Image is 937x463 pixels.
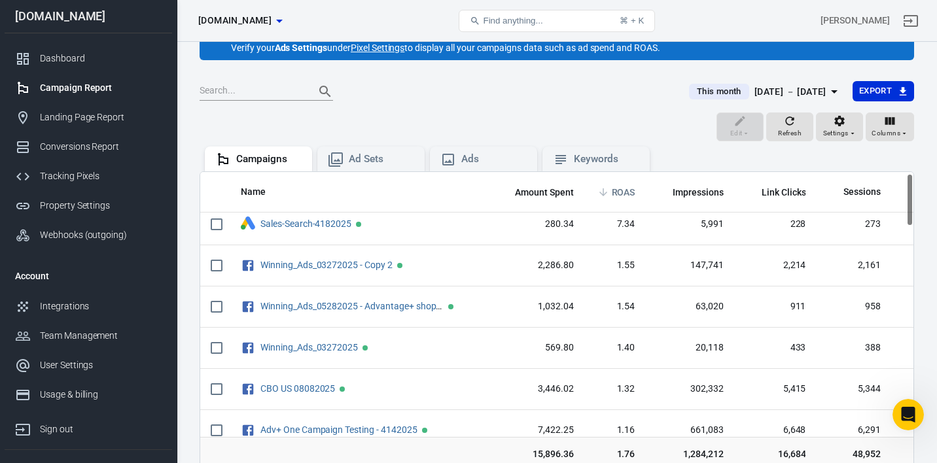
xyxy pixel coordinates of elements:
div: Conversions Report [40,140,162,154]
span: 388 [826,341,881,354]
span: 280.34 [498,218,574,231]
a: Integrations [5,292,172,321]
span: 1.54 [595,300,635,313]
span: Sessions [826,186,881,199]
span: 5,344 [826,383,881,396]
svg: Facebook Ads [241,381,255,397]
span: Name [241,186,283,199]
span: The estimated total amount of money you've spent on your campaign, ad set or ad during its schedule. [498,184,574,200]
span: Winning_Ads_05282025 - Advantage+ shopping campaign Campaign [260,301,446,311]
span: 1.55 [595,259,635,272]
span: 2,214 [745,259,806,272]
span: This month [692,85,747,98]
span: 1.32 [595,383,635,396]
a: User Settings [5,351,172,380]
svg: Facebook Ads [241,422,255,438]
div: Team Management [40,329,162,343]
a: Conversions Report [5,132,172,162]
button: Export [853,81,914,101]
span: 5,415 [745,383,806,396]
input: Search... [200,83,304,100]
span: Winning_Ads_03272025 - Copy 2 [260,260,395,269]
span: 1,032.04 [498,300,574,313]
div: [DATE] － [DATE] [754,84,826,100]
div: Ads [461,152,527,166]
span: The total return on ad spend [612,184,635,200]
span: 20,118 [656,341,724,354]
div: Campaigns [236,152,302,166]
a: Pixel Settings [351,41,404,55]
div: Google Ads [241,216,255,231]
span: 569.80 [498,341,574,354]
div: [DOMAIN_NAME] [5,10,172,22]
a: Winning_Ads_05282025 - Advantage+ shopping campaign Campaign [260,301,540,311]
span: ROAS [612,186,635,199]
span: 2,286.80 [498,259,574,272]
span: The number of clicks on links within the ad that led to advertiser-specified destinations [762,184,806,200]
span: 5,991 [656,218,724,231]
span: 48,952 [826,447,881,460]
span: Name [241,186,266,199]
a: Tracking Pixels [5,162,172,191]
a: Sign out [895,5,927,37]
strong: Ads Settings [275,43,328,53]
span: Find anything... [483,16,542,26]
div: Integrations [40,300,162,313]
a: Dashboard [5,44,172,73]
span: Active [340,386,345,392]
a: Winning_Ads_03272025 [260,342,358,352]
span: Sessions [843,186,881,199]
span: The number of times your ads were on screen. [656,184,724,200]
span: 302,332 [656,383,724,396]
button: Columns [866,112,914,141]
div: Dashboard [40,52,162,65]
span: Active [448,304,453,309]
a: Usage & billing [5,380,172,409]
span: The total return on ad spend [595,184,635,200]
span: 2,161 [826,259,881,272]
svg: Facebook Ads [241,340,255,356]
iframe: Intercom live chat [893,399,924,430]
svg: Facebook Ads [241,299,255,315]
span: adventureandoutdoors.com [198,12,272,29]
li: Account [5,260,172,292]
span: Link Clicks [762,186,806,199]
span: 1.76 [595,447,635,460]
div: Property Settings [40,199,162,213]
span: Active [422,428,427,433]
div: Tracking Pixels [40,169,162,183]
a: Property Settings [5,191,172,220]
span: The number of clicks on links within the ad that led to advertiser-specified destinations [745,184,806,200]
span: Amount Spent [515,186,574,199]
button: Find anything...⌘ + K [459,10,655,32]
span: 7.34 [595,218,635,231]
svg: Facebook Ads [241,258,255,273]
div: Campaign Report [40,81,162,95]
span: Active [362,345,368,351]
a: Sales-Search-4182025 [260,218,351,229]
span: 16,684 [745,447,806,460]
span: 147,741 [656,259,724,272]
span: Refresh [778,128,802,139]
span: Impressions [673,186,724,199]
span: 911 [745,300,806,313]
span: 6,291 [826,424,881,437]
a: CBO US 08082025 [260,383,335,394]
a: Adv+ One Campaign Testing - 4142025 [260,424,417,435]
span: 1.16 [595,424,635,437]
div: Account id: dbi1bXnR [821,14,890,27]
span: 15,896.36 [498,447,574,460]
div: Ad Sets [349,152,414,166]
span: 6,648 [745,424,806,437]
span: 63,020 [656,300,724,313]
div: Sign out [40,422,162,436]
span: Active [397,263,402,268]
span: 433 [745,341,806,354]
div: Keywords [574,152,639,166]
span: 1.40 [595,341,635,354]
span: 661,083 [656,424,724,437]
div: ⌘ + K [620,16,644,26]
span: 1,284,212 [656,447,724,460]
span: Columns [872,128,900,139]
a: Campaign Report [5,73,172,103]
